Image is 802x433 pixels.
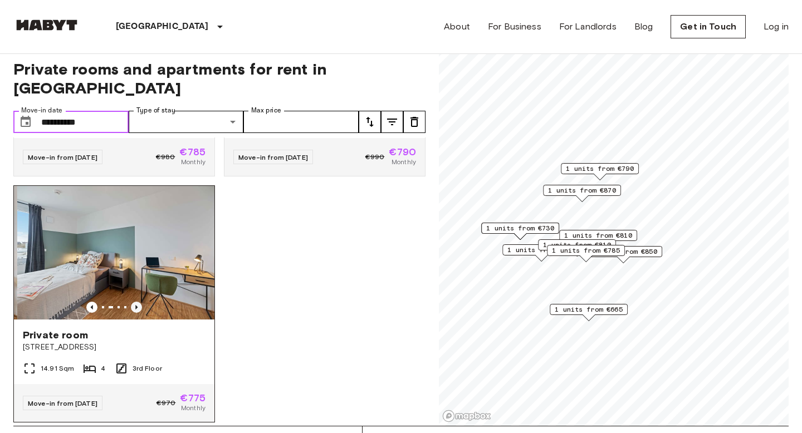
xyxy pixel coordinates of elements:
[13,19,80,31] img: Habyt
[543,240,611,250] span: 1 units from €810
[23,342,206,353] span: [STREET_ADDRESS]
[538,239,616,257] div: Map marker
[502,244,580,262] div: Map marker
[116,20,209,33] p: [GEOGRAPHIC_DATA]
[251,106,281,115] label: Max price
[86,302,97,313] button: Previous image
[131,302,142,313] button: Previous image
[552,245,620,255] span: 1 units from €785
[381,111,403,133] button: tune
[559,20,617,33] a: For Landlords
[13,185,215,422] a: Marketing picture of unit DE-02-019-002-04HFMarketing picture of unit DE-02-019-002-04HFPrevious ...
[180,393,206,403] span: €775
[23,328,88,342] span: Private room
[634,20,653,33] a: Blog
[359,111,381,133] button: tune
[392,157,416,167] span: Monthly
[133,363,162,373] span: 3rd Floor
[13,60,426,97] span: Private rooms and apartments for rent in [GEOGRAPHIC_DATA]
[101,363,105,373] span: 4
[442,410,491,422] a: Mapbox logo
[547,245,625,262] div: Map marker
[555,304,623,314] span: 1 units from €665
[488,20,541,33] a: For Business
[21,106,62,115] label: Move-in date
[28,153,97,161] span: Move-in from [DATE]
[181,157,206,167] span: Monthly
[181,403,206,413] span: Monthly
[389,147,416,157] span: €790
[550,304,628,321] div: Map marker
[179,147,206,157] span: €785
[671,15,746,38] a: Get in Touch
[238,153,308,161] span: Move-in from [DATE]
[444,20,470,33] a: About
[28,399,97,407] span: Move-in from [DATE]
[561,163,639,180] div: Map marker
[764,20,789,33] a: Log in
[156,152,175,162] span: €980
[507,245,575,255] span: 1 units from €785
[543,185,621,202] div: Map marker
[403,111,426,133] button: tune
[439,46,789,426] canvas: Map
[481,223,559,240] div: Map marker
[559,230,637,247] div: Map marker
[486,223,554,233] span: 1 units from €730
[157,398,176,408] span: €970
[589,247,657,257] span: 1 units from €850
[136,106,175,115] label: Type of stay
[548,185,616,195] span: 1 units from €870
[41,363,74,373] span: 14.91 Sqm
[566,164,634,174] span: 1 units from €790
[564,230,632,240] span: 1 units from €810
[14,111,37,133] button: Choose date, selected date is 17 Sep 2025
[17,186,218,319] img: Marketing picture of unit DE-02-019-002-04HF
[365,152,385,162] span: €990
